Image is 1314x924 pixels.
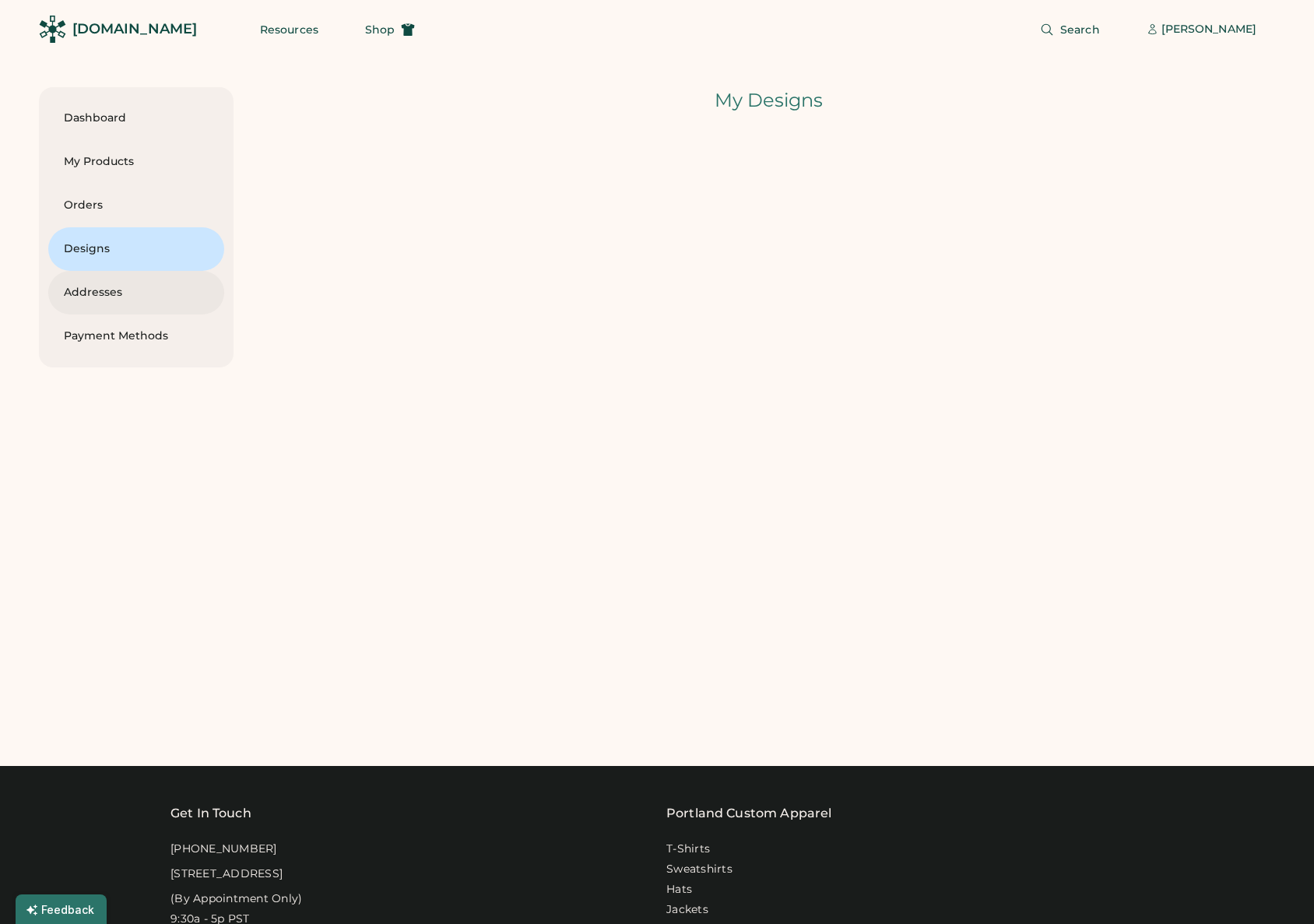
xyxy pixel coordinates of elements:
div: [PERSON_NAME] [1161,22,1256,37]
div: (By Appointment Only) [170,891,302,907]
div: Dashboard [64,111,209,126]
div: Addresses [64,285,209,300]
div: Designs [64,241,209,257]
img: Rendered Logo - Screens [39,16,66,43]
span: Search [1060,24,1100,35]
div: [STREET_ADDRESS] [170,866,283,882]
span: Shop [365,24,395,35]
div: [DOMAIN_NAME] [72,19,197,39]
div: My Products [64,154,209,170]
button: Search [1021,14,1119,45]
div: [PHONE_NUMBER] [170,841,277,857]
a: Portland Custom Apparel [666,804,831,823]
div: Payment Methods [64,328,209,344]
a: Hats [666,882,692,898]
button: Resources [241,14,337,45]
div: Get In Touch [170,804,251,823]
div: Orders [64,198,209,213]
a: T-Shirts [666,841,710,857]
div: My Designs [262,87,1275,114]
a: Sweatshirts [666,862,733,877]
button: Shop [346,14,434,45]
a: Jackets [666,902,708,918]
